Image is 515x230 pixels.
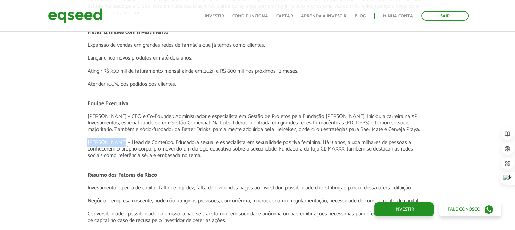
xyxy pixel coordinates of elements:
img: EqSeed [48,7,102,25]
p: Atingir R$ 300 mil de faturamento mensal ainda em 2025 e R$ 600 mil nos próximos 12 meses. [87,68,427,74]
a: Aprenda a investir [301,14,346,18]
p: Investimento – perda de capital, falta de liquidez, falta de dividendos pagos ao investidor, poss... [87,185,427,191]
p: Conversibilidade - possibilidade da emissora não se transformar em sociedade anônima ou não emiti... [87,211,427,224]
a: Captar [276,14,293,18]
a: Blog [355,14,366,18]
a: Investir [374,202,434,216]
a: Minha conta [383,14,413,18]
a: Investir [205,14,224,18]
strong: Metas 12 meses com investimento [87,28,168,37]
strong: Resumo dos Fatores de Risco [87,170,157,180]
p: Negócio – empresa nascente, pode não atingir as previsões, concorrência, macroeconomia, regulamen... [87,198,427,204]
p: Atender 100% dos pedidos dos clientes. [87,81,427,87]
p: Expansão de vendas em grandes redes de farmácia que já temos como clientes. [87,42,427,48]
a: Sair [421,11,469,21]
strong: Equipe Executiva [87,99,128,108]
a: Fale conosco [439,202,501,216]
p: Lançar cinco novos produtos em até dois anos. [87,55,427,61]
p: [PERSON_NAME] – CEO e Co-Founder: Administrador e especialista em Gestão de Projetos pela Fundaçã... [87,113,427,133]
a: Como funciona [232,14,268,18]
p: [PERSON_NAME] – Head de Conteúdo: Educadora sexual e especialista em sexualidade positiva feminin... [87,139,427,159]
